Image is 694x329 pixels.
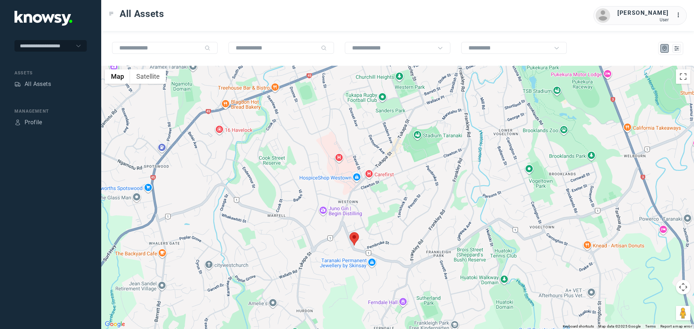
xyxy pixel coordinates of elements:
[676,11,685,20] div: :
[660,324,692,328] a: Report a map error
[103,320,127,329] a: Open this area in Google Maps (opens a new window)
[14,119,21,126] div: Profile
[321,45,327,51] div: Search
[563,324,594,329] button: Keyboard shortcuts
[598,324,641,328] span: Map data ©2025 Google
[205,45,210,51] div: Search
[105,69,130,84] button: Show street map
[617,9,669,17] div: [PERSON_NAME]
[14,81,21,87] div: Assets
[14,11,72,26] img: Application Logo
[109,11,114,16] div: Toggle Menu
[14,108,87,114] div: Management
[25,80,51,88] div: All Assets
[676,11,685,21] div: :
[676,69,690,84] button: Toggle fullscreen view
[130,69,166,84] button: Show satellite imagery
[617,17,669,22] div: User
[14,80,51,88] a: AssetsAll Assets
[120,7,164,20] span: All Assets
[596,8,610,23] img: avatar.png
[676,12,684,18] tspan: ...
[676,280,690,294] button: Map camera controls
[25,118,42,127] div: Profile
[661,45,668,52] div: Map
[14,118,42,127] a: ProfileProfile
[645,324,656,328] a: Terms (opens in new tab)
[103,320,127,329] img: Google
[676,306,690,320] button: Drag Pegman onto the map to open Street View
[14,70,87,76] div: Assets
[673,45,680,52] div: List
